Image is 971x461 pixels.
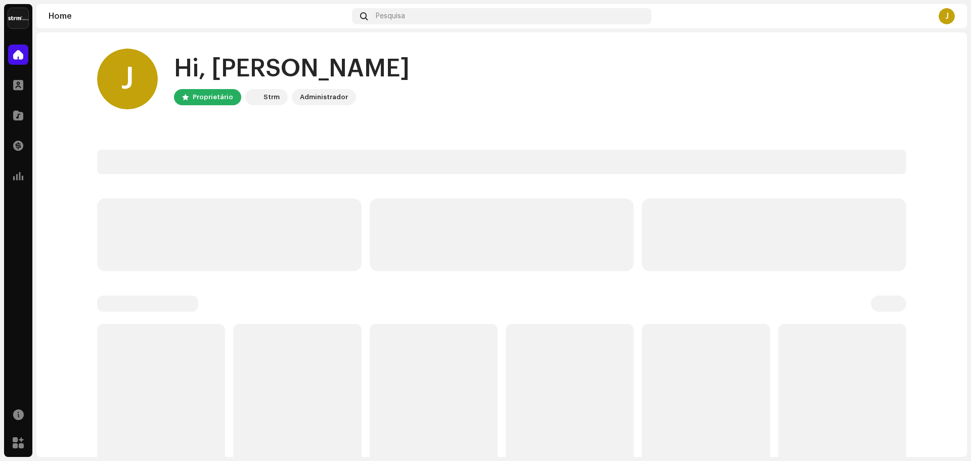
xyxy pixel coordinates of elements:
[8,8,28,28] img: 408b884b-546b-4518-8448-1008f9c76b02
[174,53,410,85] div: Hi, [PERSON_NAME]
[300,91,348,103] div: Administrador
[263,91,280,103] div: Strm
[247,91,259,103] img: 408b884b-546b-4518-8448-1008f9c76b02
[376,12,405,20] span: Pesquisa
[49,12,348,20] div: Home
[97,49,158,109] div: J
[939,8,955,24] div: J
[193,91,233,103] div: Proprietário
